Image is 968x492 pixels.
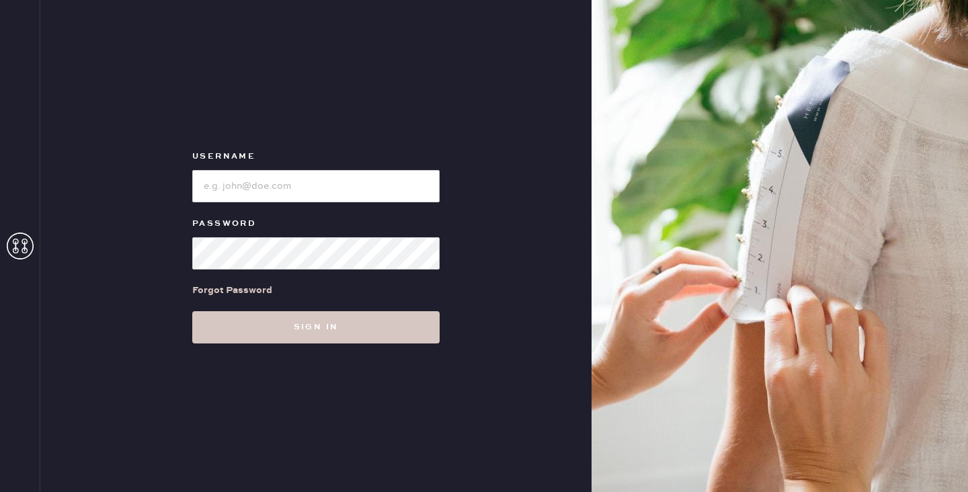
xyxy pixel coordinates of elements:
[192,216,440,232] label: Password
[192,149,440,165] label: Username
[192,283,272,298] div: Forgot Password
[192,270,272,311] a: Forgot Password
[192,311,440,343] button: Sign in
[192,170,440,202] input: e.g. john@doe.com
